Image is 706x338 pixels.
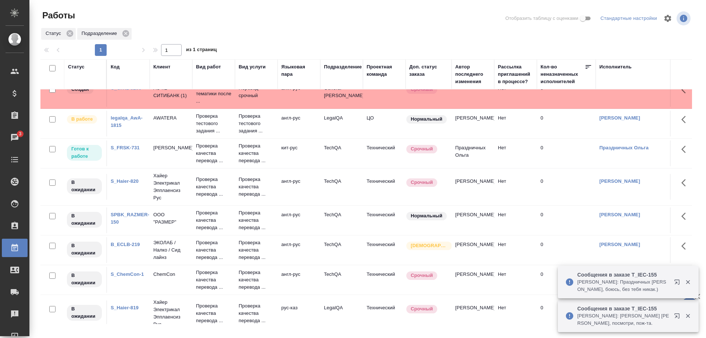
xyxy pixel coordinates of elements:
p: Проверка качества перевода ... [196,269,231,291]
p: Проверка качества перевода ... [196,142,231,164]
p: ЭКОЛАБ / Налко / Сид лайнз [153,239,189,261]
p: Сообщения в заказе T_IEC-155 [577,271,669,278]
p: Срочный [411,145,433,153]
button: Здесь прячутся важные кнопки [677,174,695,192]
p: Проверка качества перевода ... [239,209,274,231]
td: 0 [537,300,596,326]
a: Праздничных Ольга [599,145,649,150]
div: split button [599,13,659,24]
div: Подразделение [77,28,132,40]
td: TechQA [320,140,363,166]
td: 0 [537,237,596,263]
span: 3 [14,130,26,138]
a: legalqa_AwA-1815 [111,115,143,128]
span: Работы [40,10,75,21]
button: Закрыть [680,279,695,285]
p: Срочный [411,179,433,186]
p: Проверка качества перевода ... [239,176,274,198]
div: Исполнитель назначен, приступать к работе пока рано [66,271,103,288]
td: 0 [537,140,596,166]
td: англ-рус [278,237,320,263]
p: Сообщения в заказе T_IEC-155 [577,305,669,312]
td: 0 [537,174,596,200]
p: В ожидании [71,212,97,227]
div: Исполнитель выполняет работу [66,114,103,124]
p: Хайер Электрикал Эпплаенсиз Рус [153,172,189,202]
p: Срочный [411,272,433,279]
div: Рассылка приглашений в процессе? [498,63,533,85]
td: Нет [494,81,537,107]
p: В ожидании [71,305,97,320]
span: Посмотреть информацию [677,11,692,25]
td: 0 [537,267,596,293]
div: Код [111,63,120,71]
p: [PERSON_NAME]: Праздничных [PERSON_NAME], боюсь, без тебя никак.) [577,278,669,293]
td: Технический [363,237,406,263]
span: Настроить таблицу [659,10,677,27]
p: Проверка качества перевода ... [196,239,231,261]
div: Статус [68,63,85,71]
a: SPBK_RAZMER-150 [111,212,149,225]
p: Проверка качества перевода ... [239,239,274,261]
div: Языковая пара [281,63,317,78]
p: Проверка тестового задания ... [196,113,231,135]
td: Технический [363,300,406,326]
button: Открыть в новой вкладке [670,275,687,292]
td: TechQA [320,237,363,263]
td: [PERSON_NAME] [452,207,494,233]
div: Исполнитель назначен, приступать к работе пока рано [66,304,103,321]
a: [PERSON_NAME] [599,212,640,217]
button: Здесь прячутся важные кнопки [677,237,695,255]
td: TechQA [320,207,363,233]
button: Здесь прячутся важные кнопки [677,111,695,128]
div: Исполнитель [599,63,632,71]
p: В ожидании [71,242,97,257]
div: Исполнитель назначен, приступать к работе пока рано [66,178,103,195]
td: англ-рус [278,81,320,107]
a: [PERSON_NAME] [599,178,640,184]
div: Вид работ [196,63,221,71]
p: В ожидании [71,272,97,287]
button: Закрыть [680,313,695,319]
td: Нет [494,267,537,293]
button: Здесь прячутся важные кнопки [677,140,695,158]
div: Статус [41,28,76,40]
div: Вид услуги [239,63,266,71]
td: Нет [494,237,537,263]
td: TechQA [320,174,363,200]
p: Статус [46,30,64,37]
p: Срочный [411,305,433,313]
div: Проектная команда [367,63,402,78]
p: Проверка качества перевода ... [239,302,274,324]
button: Здесь прячутся важные кнопки [677,81,695,99]
td: Технический [363,207,406,233]
a: [PERSON_NAME] [599,242,640,247]
td: Нет [494,207,537,233]
td: LegalQA [320,300,363,326]
td: англ-рус [278,207,320,233]
td: рус-каз [278,300,320,326]
p: Проверка качества перевода ... [196,302,231,324]
td: General [PERSON_NAME] [320,81,363,107]
td: 0 [537,81,596,107]
button: Здесь прячутся важные кнопки [677,207,695,225]
td: Технический [363,140,406,166]
td: [PERSON_NAME] [452,111,494,136]
p: ООО "РАЗМЕР" [153,211,189,226]
p: [DEMOGRAPHIC_DATA] [411,242,448,249]
a: S_FRSK-731 [111,145,140,150]
td: Нет [494,140,537,166]
p: Перевод срочный [239,85,274,99]
td: Нет [494,111,537,136]
p: ChemCon [153,271,189,278]
td: [PERSON_NAME] [452,300,494,326]
p: [PERSON_NAME]: [PERSON_NAME] [PERSON_NAME], посмотри, пож-та. [577,312,669,327]
a: S_Haier-819 [111,305,139,310]
p: Нормальный [411,212,442,220]
div: Автор последнего изменения [455,63,491,85]
td: 0 [537,111,596,136]
a: [PERSON_NAME] [599,115,640,121]
td: ЦО [363,111,406,136]
p: Проверка качества перевода ... [196,176,231,198]
td: Праздничных Ольга [452,140,494,166]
